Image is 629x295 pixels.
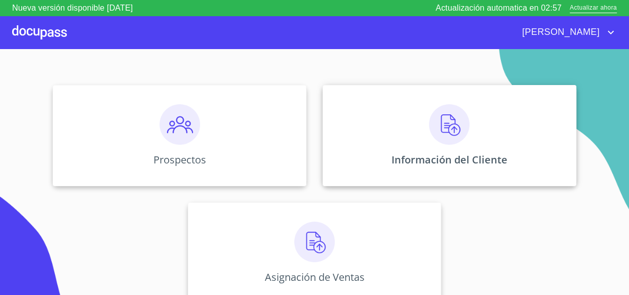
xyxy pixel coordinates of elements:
[436,2,562,14] p: Actualización automatica en 02:57
[294,222,335,262] img: carga.png
[429,104,469,145] img: carga.png
[264,270,364,284] p: Asignación de Ventas
[391,153,507,166] p: Información del Cliente
[515,24,605,40] span: [PERSON_NAME]
[160,104,200,145] img: prospectos.png
[515,24,617,40] button: account of current user
[153,153,206,166] p: Prospectos
[12,2,133,14] p: Nueva versión disponible [DATE]
[570,3,617,14] span: Actualizar ahora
